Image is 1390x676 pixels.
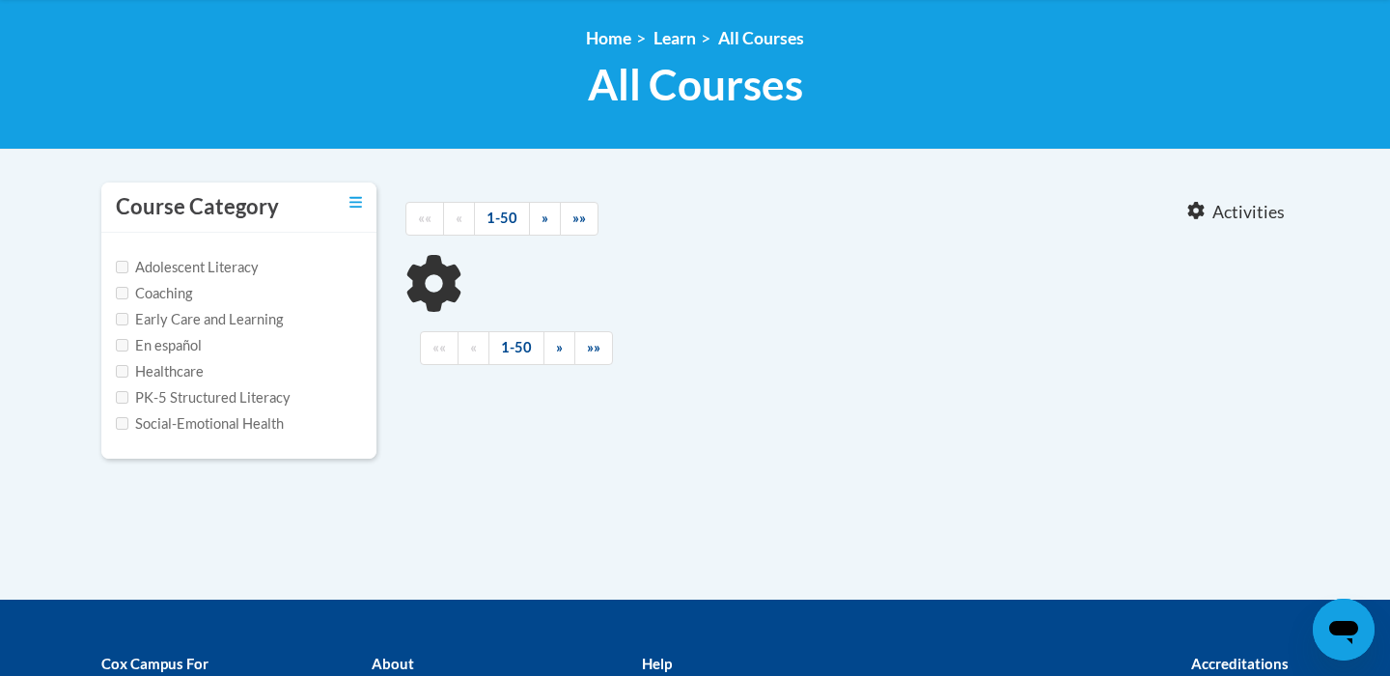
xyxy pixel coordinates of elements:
a: Next [529,202,561,236]
span: »» [572,210,586,226]
label: Adolescent Literacy [116,257,259,278]
a: End [560,202,598,236]
a: Begining [420,331,459,365]
span: Activities [1212,202,1285,223]
b: Accreditations [1191,655,1289,672]
span: «« [432,339,446,355]
iframe: Button to launch messaging window [1313,599,1375,661]
input: Checkbox for Options [116,365,128,378]
input: Checkbox for Options [116,417,128,430]
span: »» [587,339,600,355]
span: « [470,339,477,355]
a: 1-50 [474,202,530,236]
label: PK-5 Structured Literacy [116,387,291,408]
label: En español [116,335,202,356]
input: Checkbox for Options [116,339,128,352]
a: Home [586,28,631,48]
span: «« [418,210,431,226]
span: « [456,210,462,226]
input: Checkbox for Options [116,313,128,325]
span: » [542,210,548,226]
a: End [574,331,613,365]
label: Coaching [116,283,192,304]
span: » [556,339,563,355]
a: Previous [458,331,489,365]
span: All Courses [588,59,803,110]
a: Learn [653,28,696,48]
b: Help [642,655,672,672]
input: Checkbox for Options [116,287,128,299]
input: Checkbox for Options [116,391,128,404]
a: Previous [443,202,475,236]
a: Begining [405,202,444,236]
b: Cox Campus For [101,655,208,672]
input: Checkbox for Options [116,261,128,273]
a: Next [543,331,575,365]
a: Toggle collapse [349,192,362,213]
a: All Courses [718,28,804,48]
a: 1-50 [488,331,544,365]
label: Early Care and Learning [116,309,283,330]
label: Social-Emotional Health [116,413,284,435]
b: About [372,655,414,672]
h3: Course Category [116,192,279,222]
label: Healthcare [116,361,204,382]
